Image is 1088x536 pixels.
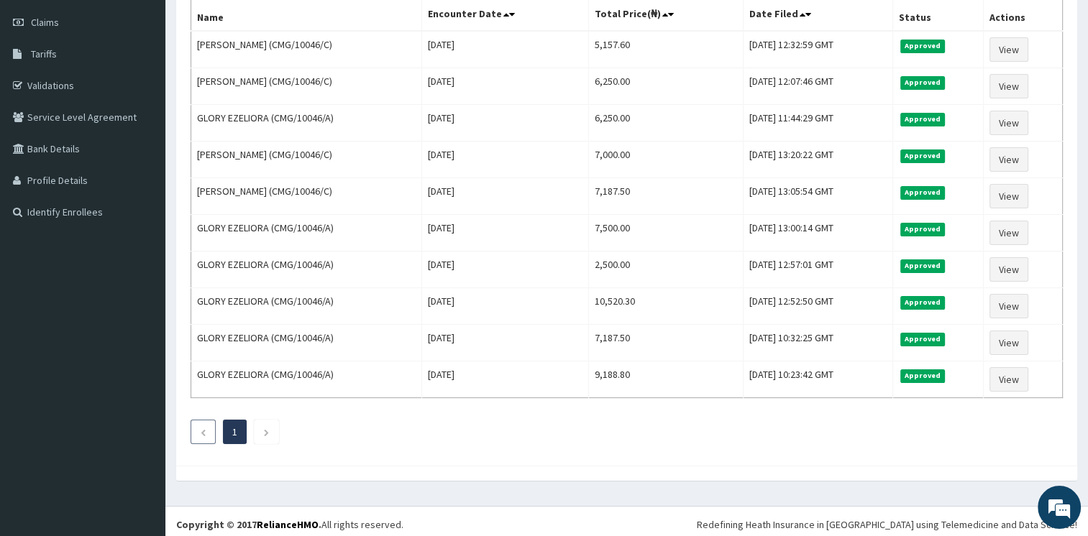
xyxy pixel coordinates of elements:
[900,149,946,162] span: Approved
[744,288,893,325] td: [DATE] 12:52:50 GMT
[7,371,274,422] textarea: Type your message and hit 'Enter'
[191,68,422,105] td: [PERSON_NAME] (CMG/10046/C)
[421,325,588,361] td: [DATE]
[191,251,422,288] td: GLORY EZELIORA (CMG/10046/A)
[588,178,743,215] td: 7,187.50
[989,74,1028,98] a: View
[989,221,1028,245] a: View
[191,105,422,142] td: GLORY EZELIORA (CMG/10046/A)
[588,361,743,398] td: 9,188.80
[421,178,588,215] td: [DATE]
[900,76,946,89] span: Approved
[588,215,743,251] td: 7,500.00
[900,296,946,309] span: Approved
[191,215,422,251] td: GLORY EZELIORA (CMG/10046/A)
[191,31,422,68] td: [PERSON_NAME] (CMG/10046/C)
[176,518,321,531] strong: Copyright © 2017 .
[900,113,946,126] span: Approved
[697,517,1077,532] div: Redefining Heath Insurance in [GEOGRAPHIC_DATA] using Telemedicine and Data Science!
[31,16,59,29] span: Claims
[421,215,588,251] td: [DATE]
[744,142,893,178] td: [DATE] 13:20:22 GMT
[421,68,588,105] td: [DATE]
[236,7,270,42] div: Minimize live chat window
[31,47,57,60] span: Tariffs
[588,325,743,361] td: 7,187.50
[900,259,946,272] span: Approved
[200,425,206,438] a: Previous page
[989,184,1028,208] a: View
[588,288,743,325] td: 10,520.30
[232,425,237,438] a: Page 1 is your current page
[744,215,893,251] td: [DATE] 13:00:14 GMT
[191,325,422,361] td: GLORY EZELIORA (CMG/10046/A)
[900,40,946,52] span: Approved
[900,186,946,199] span: Approved
[75,80,242,99] div: Chat with us now
[191,142,422,178] td: [PERSON_NAME] (CMG/10046/C)
[263,425,270,438] a: Next page
[989,37,1028,62] a: View
[191,288,422,325] td: GLORY EZELIORA (CMG/10046/A)
[421,251,588,288] td: [DATE]
[588,251,743,288] td: 2,500.00
[900,369,946,382] span: Approved
[588,68,743,105] td: 6,250.00
[744,251,893,288] td: [DATE] 12:57:01 GMT
[989,331,1028,355] a: View
[83,170,198,315] span: We're online!
[989,257,1028,282] a: View
[744,68,893,105] td: [DATE] 12:07:46 GMT
[744,325,893,361] td: [DATE] 10:32:25 GMT
[27,72,58,108] img: d_794563401_company_1708531726252_794563401
[588,31,743,68] td: 5,157.60
[421,142,588,178] td: [DATE]
[421,105,588,142] td: [DATE]
[191,178,422,215] td: [PERSON_NAME] (CMG/10046/C)
[744,105,893,142] td: [DATE] 11:44:29 GMT
[744,361,893,398] td: [DATE] 10:23:42 GMT
[989,294,1028,318] a: View
[421,31,588,68] td: [DATE]
[191,361,422,398] td: GLORY EZELIORA (CMG/10046/A)
[744,178,893,215] td: [DATE] 13:05:54 GMT
[421,288,588,325] td: [DATE]
[900,223,946,236] span: Approved
[257,518,319,531] a: RelianceHMO
[989,111,1028,135] a: View
[989,147,1028,172] a: View
[588,142,743,178] td: 7,000.00
[588,105,743,142] td: 6,250.00
[900,333,946,346] span: Approved
[989,367,1028,392] a: View
[421,361,588,398] td: [DATE]
[744,31,893,68] td: [DATE] 12:32:59 GMT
